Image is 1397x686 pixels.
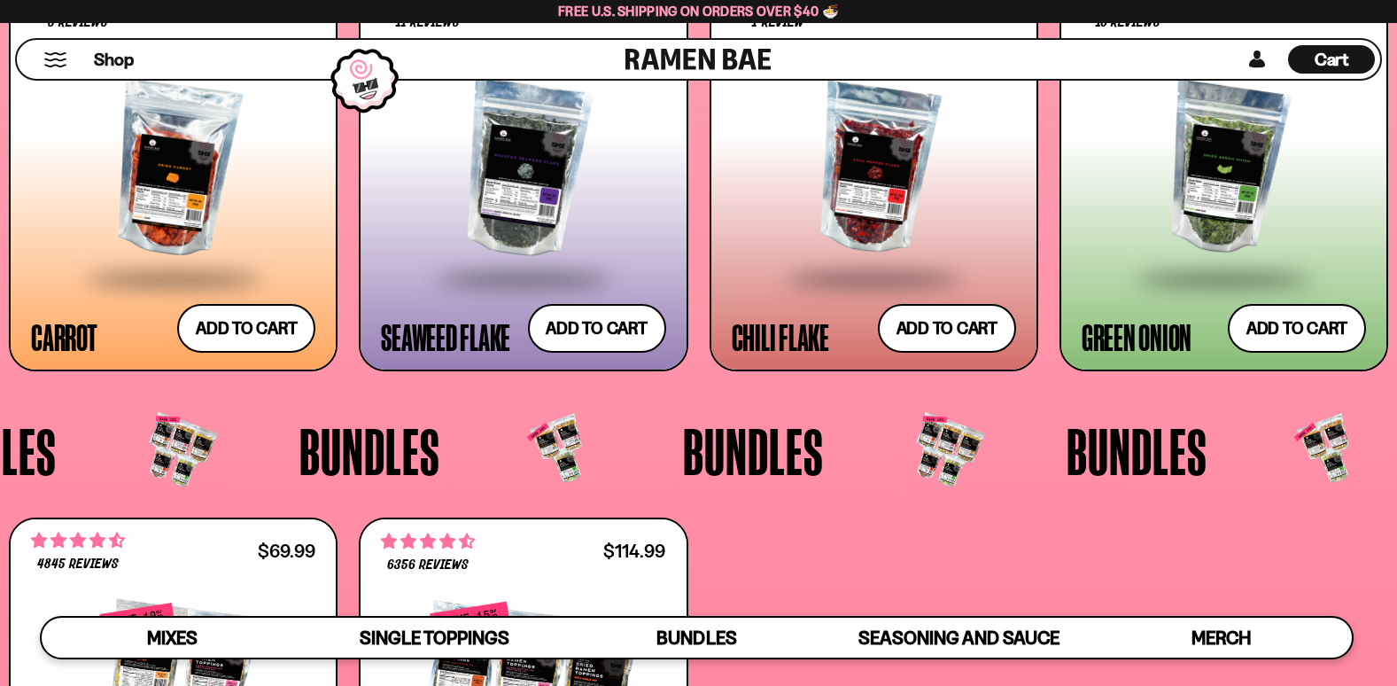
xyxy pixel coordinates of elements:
[603,542,665,559] div: $114.99
[37,557,119,572] span: 4845 reviews
[566,618,828,658] a: Bundles
[1082,321,1191,353] div: Green Onion
[878,304,1016,353] button: Add to cart
[1315,49,1349,70] span: Cart
[94,48,134,72] span: Shop
[387,558,469,573] span: 6356 reviews
[656,627,736,649] span: Bundles
[1090,618,1352,658] a: Merch
[858,627,1059,649] span: Seasoning and Sauce
[94,45,134,74] a: Shop
[1228,304,1366,353] button: Add to cart
[528,304,666,353] button: Add to cart
[304,618,566,658] a: Single Toppings
[31,321,97,353] div: Carrot
[42,618,304,658] a: Mixes
[43,52,67,67] button: Mobile Menu Trigger
[1191,627,1251,649] span: Merch
[299,418,440,484] span: Bundles
[732,321,829,353] div: Chili Flake
[1067,418,1207,484] span: Bundles
[360,627,509,649] span: Single Toppings
[258,542,315,559] div: $69.99
[381,321,510,353] div: Seaweed Flake
[827,618,1090,658] a: Seasoning and Sauce
[381,530,475,553] span: 4.63 stars
[147,627,198,649] span: Mixes
[683,418,824,484] span: Bundles
[31,529,125,552] span: 4.71 stars
[558,3,839,19] span: Free U.S. Shipping on Orders over $40 🍜
[1288,40,1375,79] div: Cart
[177,304,315,353] button: Add to cart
